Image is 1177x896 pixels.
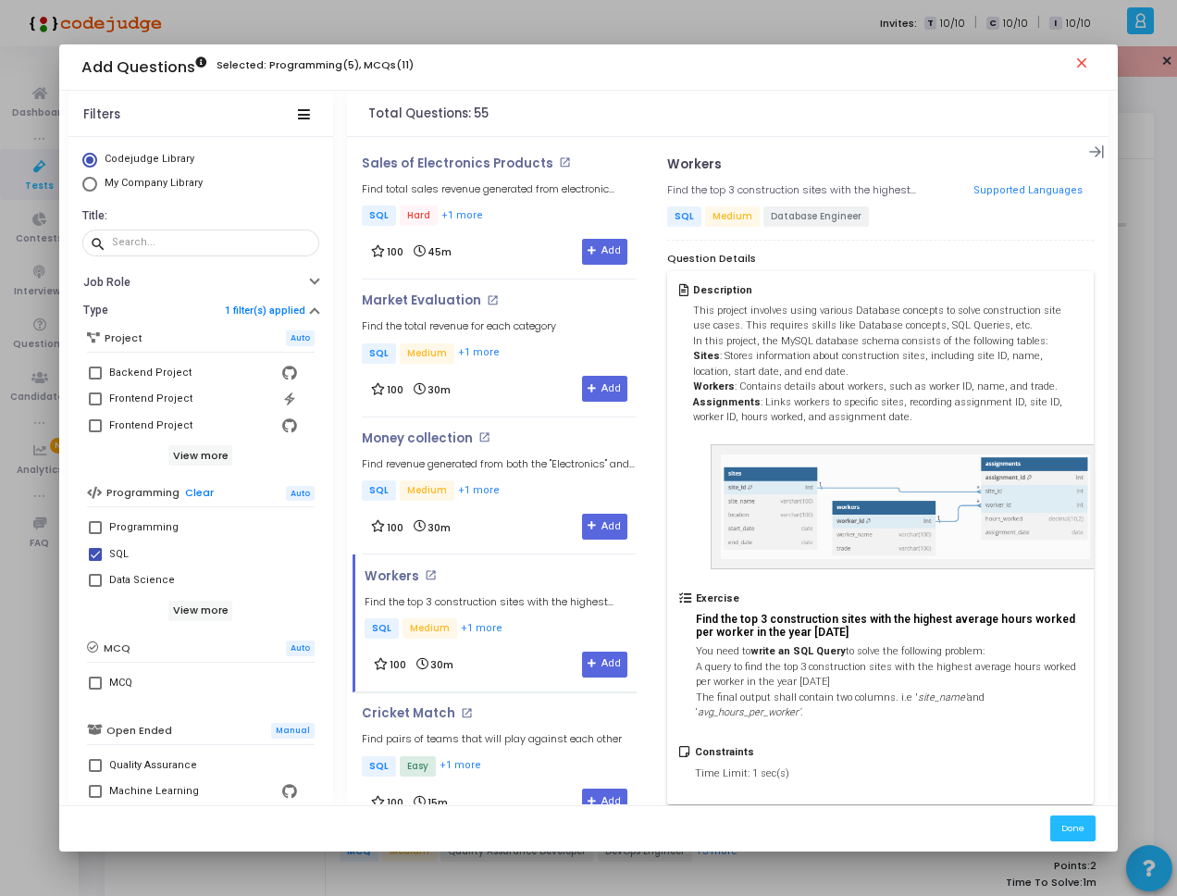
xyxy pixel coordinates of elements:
[918,691,967,703] i: site_name'
[750,645,846,657] strong: write an SQL Query
[1073,55,1096,77] mat-icon: close
[582,239,627,265] button: Add
[698,706,800,718] i: avg_hours_per_worker’
[582,652,627,678] button: Add
[368,106,489,121] h4: Total Questions: 55
[487,294,499,306] mat-icon: open_in_new
[82,209,315,223] h6: Title:
[109,672,132,694] div: MCQ
[217,59,414,71] h6: Selected: Programming(5), MCQs(11)
[68,296,333,325] button: Type1 filter(s) applied
[362,458,637,470] h5: Find revenue generated from both the "Electronics" and "Books" Categories
[582,514,627,540] button: Add
[362,431,473,446] p: Money collection
[693,380,735,392] strong: Workers
[425,569,437,581] mat-icon: open_in_new
[286,641,315,656] span: Auto
[387,522,403,534] span: 100
[439,757,482,775] button: +1 more
[705,206,760,227] span: Medium
[967,177,1088,205] button: Supported Languages
[696,644,1081,721] p: You need to to solve the following problem: A query to find the top 3 construction sites with the...
[427,246,452,258] span: 45m
[695,766,789,782] p: Time Limit: 1 sec(s)
[106,725,172,737] h6: Open Ended
[403,618,457,639] span: Medium
[763,206,869,227] span: Database Engineer
[721,454,1090,559] img: 1716107067901--Screenshot%202024-05-19%20135409.png
[387,246,403,258] span: 100
[81,58,206,77] h3: Add Questions
[387,384,403,396] span: 100
[362,706,455,721] p: Cricket Match
[109,415,192,437] div: Frontend Project
[667,184,943,196] h5: Find the top 3 construction sites with the highest average hours worked per worker in the year [D...
[109,780,199,803] div: Machine Learning
[83,107,120,122] div: Filters
[104,642,130,654] h6: MCQ
[90,235,112,252] mat-icon: search
[362,320,556,332] h5: Find the total revenue for each category
[168,445,232,466] h6: View more
[68,268,333,296] button: Job Role
[112,237,312,248] input: Search...
[559,156,571,168] mat-icon: open_in_new
[478,431,490,443] mat-icon: open_in_new
[582,376,627,402] button: Add
[83,276,130,290] h6: Job Role
[225,305,305,317] a: 1 filter(s) applied
[667,157,722,172] p: Workers
[400,343,454,364] span: Medium
[286,330,315,346] span: Auto
[427,797,448,809] span: 15m
[457,482,501,500] button: +1 more
[109,754,197,777] div: Quality Assurance
[390,659,406,671] span: 100
[105,332,142,344] h6: Project
[696,613,1081,640] h3: Find the top 3 construction sites with the highest average hours worked per worker in the year [D...
[1050,815,1096,840] button: Done
[400,756,436,777] span: Easy
[400,205,438,226] span: Hard
[667,206,701,227] span: SQL
[109,569,175,591] div: Data Science
[427,384,451,396] span: 30m
[362,156,553,171] p: Sales of Electronics Products
[582,789,627,815] button: Add
[387,797,403,809] span: 100
[105,177,203,189] span: My Company Library
[362,205,396,226] span: SQL
[457,344,501,362] button: +1 more
[460,620,503,638] button: +1 more
[693,396,761,408] strong: Assignments
[106,487,180,499] h6: Programming
[362,756,396,777] span: SQL
[365,596,637,608] h5: Find the top 3 construction sites with the highest average hours worked per worker in the year [D...
[362,480,396,501] span: SQL
[427,522,451,534] span: 30m
[109,516,179,539] div: Programming
[667,251,756,267] span: Question Details
[105,153,194,165] span: Codejudge Library
[400,480,454,501] span: Medium
[109,388,192,410] div: Frontend Project
[365,569,419,584] p: Workers
[695,746,789,758] h5: Constraints
[362,183,637,195] h5: Find total sales revenue generated from electronic products
[286,486,315,502] span: Auto
[82,152,319,195] mat-radio-group: Select Library
[168,601,232,621] h6: View more
[362,293,481,308] p: Market Evaluation
[109,543,129,566] div: SQL
[83,304,108,317] h6: Type
[696,592,1081,604] h5: Exercise
[365,618,399,639] span: SQL
[362,343,396,364] span: SQL
[693,284,1081,296] h5: Description
[693,304,1081,426] p: This project involves using various Database concepts to solve construction site use cases. This ...
[185,487,214,499] a: Clear
[461,707,473,719] mat-icon: open_in_new
[362,733,622,745] h5: Find pairs of teams that will play against each other
[440,207,484,225] button: +1 more
[271,723,315,739] span: Manual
